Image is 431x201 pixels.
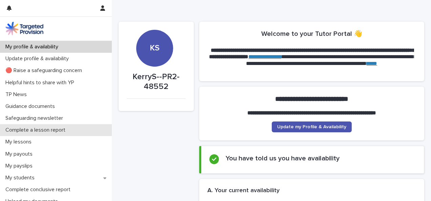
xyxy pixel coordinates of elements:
p: KerryS--PR2-48552 [127,72,186,92]
p: Update profile & availability [3,55,74,62]
p: 🔴 Raise a safeguarding concern [3,67,87,74]
h2: A. Your current availability [207,187,280,195]
p: Helpful hints to share with YP [3,80,80,86]
h2: You have told us you have availability [226,154,340,162]
p: Complete a lesson report [3,127,71,133]
a: Update my Profile & Availability [272,121,352,132]
p: Guidance documents [3,103,60,110]
div: KS [136,6,173,53]
p: Complete conclusive report [3,186,76,193]
p: Safeguarding newsletter [3,115,68,121]
h2: Welcome to your Tutor Portal 👋 [261,30,362,38]
p: My payouts [3,151,38,157]
img: M5nRWzHhSzIhMunXDL62 [5,22,43,35]
p: My lessons [3,139,37,145]
p: My profile & availability [3,44,64,50]
span: Update my Profile & Availability [277,125,346,129]
p: My payslips [3,163,38,169]
p: My students [3,175,40,181]
p: TP News [3,91,32,98]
